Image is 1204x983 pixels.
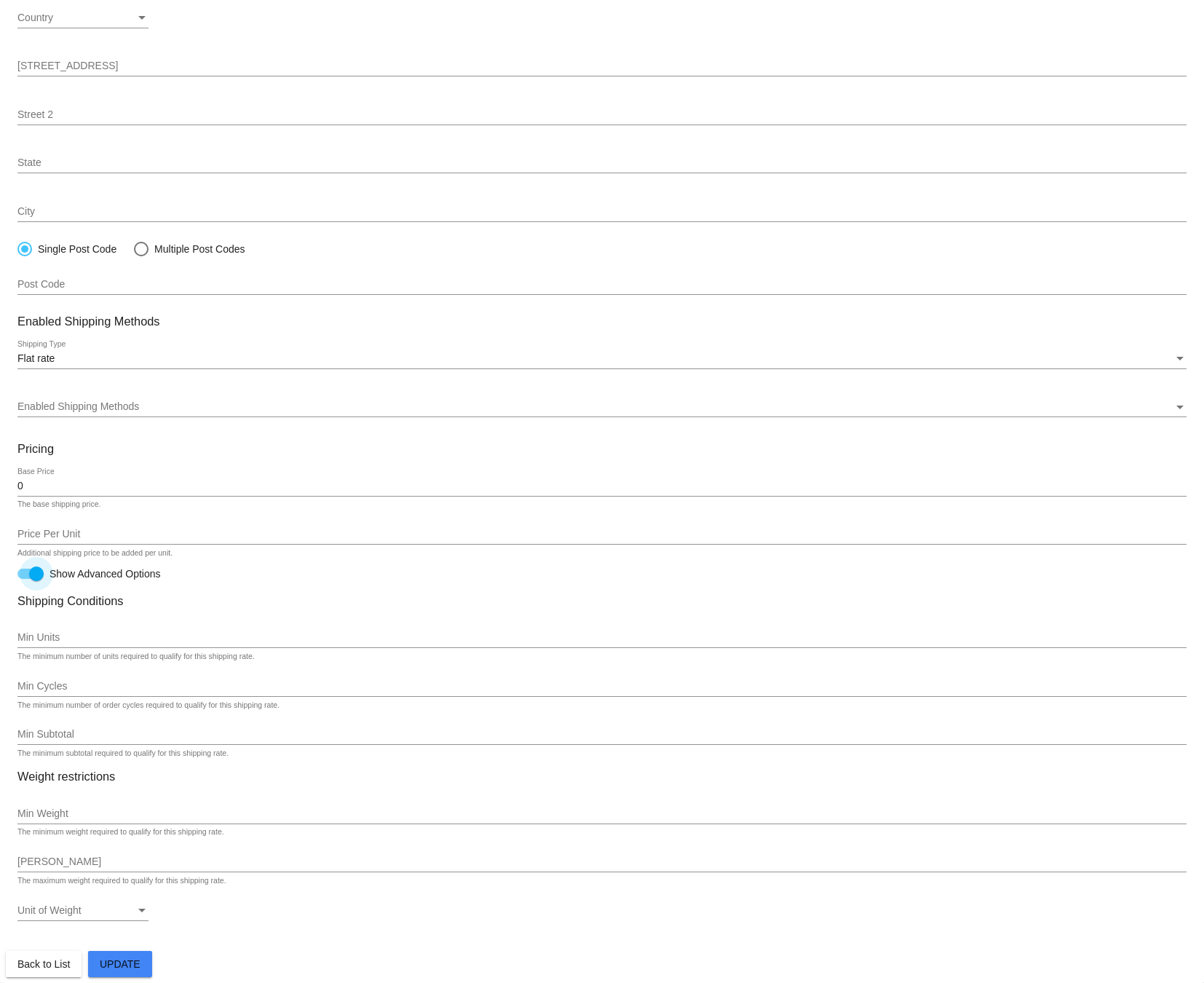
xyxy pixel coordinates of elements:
[148,243,245,255] div: Multiple Post Codes
[17,904,82,916] span: Unit of Weight
[17,828,224,837] div: The minimum weight required to qualify for this shipping rate.
[17,353,1187,365] mat-select: Shipping Type
[17,877,226,885] div: The maximum weight required to qualify for this shipping rate.
[17,442,1187,456] h3: Pricing
[17,12,53,23] span: Country
[17,770,1187,783] h3: Weight restrictions
[17,529,1187,540] input: Price Per Unit
[17,12,148,24] mat-select: Country
[100,958,140,970] span: Update
[17,856,1187,868] input: Max Weight
[17,652,255,661] div: The minimum number of units required to qualify for this shipping rate.
[17,729,1187,741] input: Min Subtotal
[17,594,1187,608] h3: Shipping Conditions
[17,500,100,509] div: The base shipping price.
[17,958,70,970] span: Back to List
[17,352,55,364] span: Flat rate
[17,315,1187,328] h3: Enabled Shipping Methods
[17,206,1187,218] input: City
[17,109,1187,121] input: Street 2
[17,279,1187,291] input: Post Code
[17,157,1187,169] input: State
[17,749,229,758] div: The minimum subtotal required to qualify for this shipping rate.
[88,951,152,977] button: Update
[6,951,82,977] button: Back to List
[17,60,1187,72] input: Street 1
[17,401,1187,413] mat-select: Enabled Shipping Methods
[17,905,148,917] mat-select: Unit of Weight
[17,701,280,710] div: The minimum number of order cycles required to qualify for this shipping rate.
[17,681,1187,692] input: Min Cycles
[17,400,139,412] span: Enabled Shipping Methods
[49,566,161,581] span: Show Advanced Options
[17,549,173,558] div: Additional shipping price to be added per unit.
[17,632,1187,644] input: Min Units
[17,808,1187,820] input: Min Weight
[17,481,1187,492] input: Base Price
[32,243,116,255] div: Single Post Code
